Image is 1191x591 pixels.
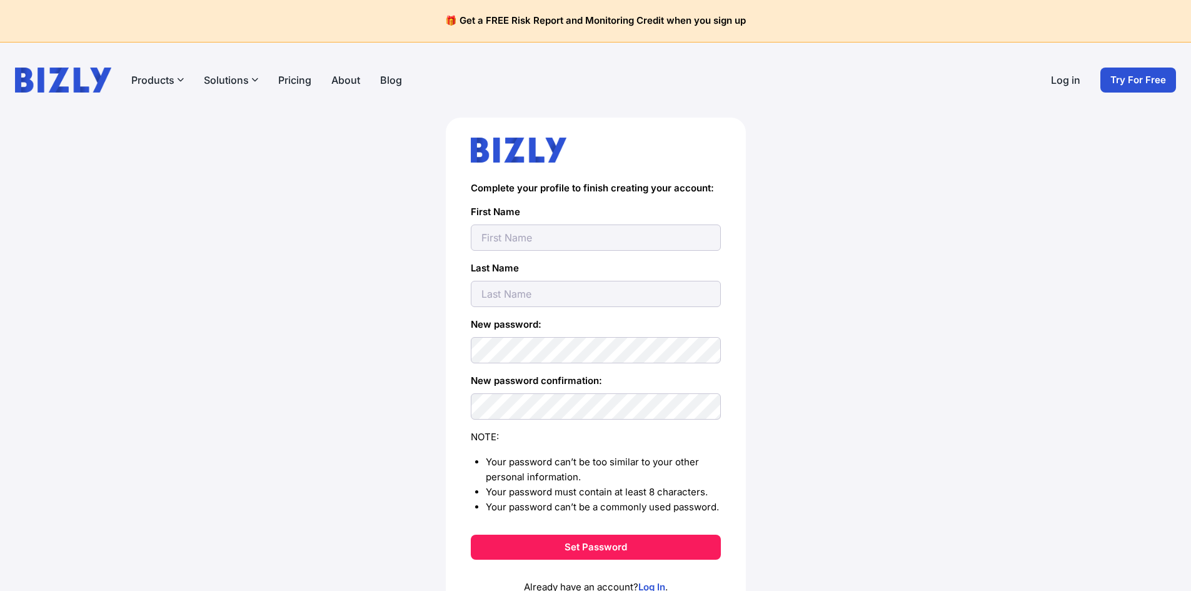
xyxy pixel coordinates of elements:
a: Log in [1051,73,1080,88]
a: About [331,73,360,88]
label: First Name [471,205,721,220]
a: Try For Free [1100,68,1176,93]
label: New password confirmation: [471,373,721,388]
li: Your password must contain at least 8 characters. [486,485,721,500]
a: Blog [380,73,402,88]
h4: 🎁 Get a FREE Risk Report and Monitoring Credit when you sign up [15,15,1176,27]
label: Last Name [471,261,721,276]
li: Your password can’t be too similar to your other personal information. [486,455,721,485]
h4: Complete your profile to finish creating your account: [471,183,721,194]
button: Solutions [204,73,258,88]
li: Your password can’t be a commonly used password. [486,500,721,515]
input: Last Name [471,281,721,307]
a: Pricing [278,73,311,88]
label: New password: [471,317,721,332]
img: bizly_logo.svg [471,138,567,163]
button: Products [131,73,184,88]
button: Set Password [471,535,721,560]
input: First Name [471,225,721,251]
div: NOTE: [471,430,721,445]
